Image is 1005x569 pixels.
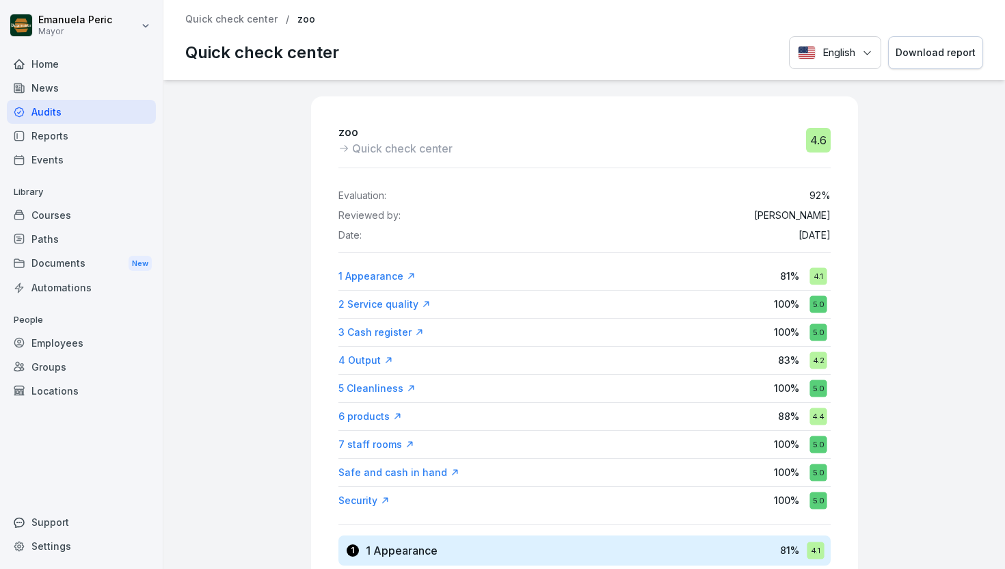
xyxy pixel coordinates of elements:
[286,13,289,25] font: /
[338,269,416,283] a: 1 Appearance
[7,100,156,124] a: Audits
[31,516,69,528] font: Support
[185,42,339,62] font: Quick check center
[338,466,459,479] a: Safe and cash in hand
[338,382,416,395] a: 5 Cleanliness
[338,438,414,451] a: 7 staff rooms
[185,13,278,25] font: Quick check center
[774,438,790,450] font: 100
[790,466,799,478] font: %
[7,355,156,379] a: Groups
[790,354,799,366] font: %
[7,124,156,148] a: Reports
[7,379,156,403] a: Locations
[338,410,390,422] font: 6 products
[31,385,79,397] font: Locations
[338,494,377,506] font: Security
[338,326,412,338] font: 3 Cash register
[812,384,823,393] font: 5.0
[790,270,799,282] font: %
[809,189,821,201] font: 92
[338,326,424,339] a: 3 Cash register
[31,209,71,221] font: Courses
[185,14,278,25] a: Quick check center
[38,14,85,25] font: Emanuela
[888,36,983,70] button: Download report
[31,257,85,269] font: Documents
[366,544,438,557] font: 1 Appearance
[31,82,59,94] font: News
[338,466,447,478] font: Safe and cash in hand
[338,297,431,311] a: 2 Service quality
[780,544,790,556] font: 81
[812,300,823,309] font: 5.0
[338,209,401,221] font: Reviewed by:
[338,270,403,282] font: 1 Appearance
[31,282,92,293] font: Automations
[798,46,816,59] img: English
[774,382,790,394] font: 100
[338,189,386,201] font: Evaluation:
[31,106,62,118] font: Audits
[790,326,799,338] font: %
[754,209,831,221] font: [PERSON_NAME]
[811,546,820,555] font: 4.1
[790,410,799,422] font: %
[790,382,799,394] font: %
[7,148,156,172] a: Events
[38,26,64,36] font: Mayor
[896,47,976,58] font: Download report
[812,440,823,449] font: 5.0
[810,133,827,147] font: 4.6
[14,314,43,325] font: People
[338,438,402,450] font: 7 staff rooms
[338,298,418,310] font: 2 Service quality
[7,76,156,100] a: News
[821,189,831,201] font: %
[31,233,59,245] font: Paths
[14,186,43,197] font: Library
[774,298,790,310] font: 100
[31,337,83,349] font: Employees
[338,354,381,366] font: 4 Output
[31,58,59,70] font: Home
[7,203,156,227] a: Courses
[812,328,823,337] font: 5.0
[7,331,156,355] a: Employees
[7,276,156,300] a: Automations
[822,46,855,59] font: English
[789,36,881,70] button: Language
[790,494,799,506] font: %
[7,52,156,76] a: Home
[338,494,390,507] a: Security
[297,13,315,25] font: zoo
[351,545,354,555] font: 1
[338,125,358,139] font: zoo
[812,412,825,421] font: 4.4
[338,229,362,241] font: Date:
[338,410,402,423] a: 6 products
[778,354,790,366] font: 83
[31,361,66,373] font: Groups
[31,154,64,166] font: Events
[799,229,831,241] font: [DATE]
[780,270,790,282] font: 81
[812,468,823,477] font: 5.0
[814,272,823,281] font: 4.1
[812,356,823,365] font: 4.2
[774,466,790,478] font: 100
[31,130,68,142] font: Reports
[31,540,71,552] font: Settings
[338,354,393,367] a: 4 Output
[790,438,799,450] font: %
[812,496,823,505] font: 5.0
[88,14,112,25] font: Peric
[774,326,790,338] font: 100
[790,544,799,556] font: %
[7,227,156,251] a: Paths
[778,410,790,422] font: 88
[7,534,156,558] a: Settings
[132,259,148,268] font: New
[7,251,156,276] a: DocumentsNew
[790,298,799,310] font: %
